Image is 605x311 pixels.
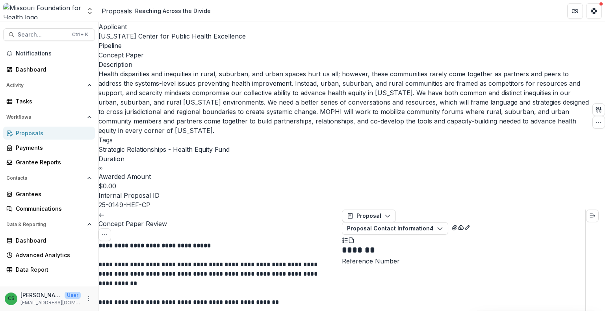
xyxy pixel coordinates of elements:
[3,141,95,154] a: Payments
[16,204,89,213] div: Communications
[98,191,589,200] p: Internal Proposal ID
[6,222,84,227] span: Data & Reporting
[20,299,81,306] p: [EMAIL_ADDRESS][DOMAIN_NAME]
[451,222,458,232] button: View Attached Files
[586,210,599,222] button: Expand right
[98,41,589,50] p: Pipeline
[98,22,589,31] p: Applicant
[98,32,246,40] a: [US_STATE] Center for Public Health Excellence
[71,30,90,39] div: Ctrl + K
[135,7,211,15] div: Reaching Across the Divide
[3,263,95,276] a: Data Report
[3,47,95,60] button: Notifications
[98,172,589,181] p: Awarded Amount
[586,3,602,19] button: Get Help
[342,256,585,266] p: Reference Number
[98,135,589,145] p: Tags
[16,50,92,57] span: Notifications
[98,219,342,228] h3: Concept Paper Review
[65,292,81,299] p: User
[16,236,89,245] div: Dashboard
[3,202,95,215] a: Communications
[348,235,354,244] button: PDF view
[342,210,396,222] button: Proposal
[342,222,448,235] button: Proposal Contact Information4
[6,83,84,88] span: Activity
[6,114,84,120] span: Workflows
[102,6,132,16] a: Proposals
[102,5,214,17] nav: breadcrumb
[84,3,95,19] button: Open entity switcher
[3,188,95,201] a: Grantees
[16,97,89,105] div: Tasks
[3,218,95,231] button: Open Data & Reporting
[16,251,89,259] div: Advanced Analytics
[98,69,589,135] p: Health disparities and inequities in rural, suburban, and urban spaces hurt us all; however, thes...
[16,265,89,274] div: Data Report
[18,31,67,38] span: Search...
[3,111,95,123] button: Open Workflows
[3,95,95,108] a: Tasks
[98,228,111,241] button: Options
[20,291,61,299] p: [PERSON_NAME]
[84,294,93,304] button: More
[3,172,95,184] button: Open Contacts
[98,145,230,153] span: Strategic Relationships - Health Equity Fund
[3,79,95,92] button: Open Activity
[567,3,583,19] button: Partners
[464,222,470,232] button: Edit as form
[16,158,89,166] div: Grantee Reports
[3,3,81,19] img: Missouri Foundation for Health logo
[98,154,589,164] p: Duration
[16,129,89,137] div: Proposals
[6,175,84,181] span: Contacts
[16,190,89,198] div: Grantees
[16,144,89,152] div: Payments
[342,235,348,244] button: Plaintext view
[3,234,95,247] a: Dashboard
[3,63,95,76] a: Dashboard
[3,28,95,41] button: Search...
[16,65,89,74] div: Dashboard
[98,200,150,210] p: 25-0149-HEF-CP
[98,60,589,69] p: Description
[3,156,95,169] a: Grantee Reports
[8,296,15,301] div: Chase Shiflet
[98,50,144,60] p: Concept Paper
[98,181,116,191] p: $0.00
[3,127,95,140] a: Proposals
[98,164,102,172] p: ∞
[3,248,95,261] a: Advanced Analytics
